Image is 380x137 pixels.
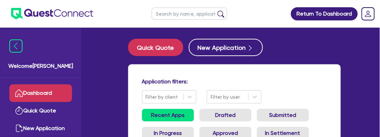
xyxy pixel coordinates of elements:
a: Return To Dashboard [291,7,358,20]
a: Dropdown toggle [359,5,377,23]
h4: Application filters: [142,78,327,85]
img: icon-menu-close [9,39,23,53]
a: Submitted [257,109,309,121]
a: Quick Quote [128,39,189,56]
img: quick-quote [15,107,23,115]
img: new-application [15,124,23,133]
a: Recent Apps [142,109,194,121]
span: Welcome [PERSON_NAME] [8,62,73,70]
a: Dashboard [9,84,72,102]
img: quest-connect-logo-blue [11,8,93,19]
input: Search by name, application ID or mobile number... [152,8,227,20]
a: Quick Quote [9,102,72,120]
button: Quick Quote [128,39,183,56]
a: Drafted [200,109,251,121]
button: New Application [189,39,263,56]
